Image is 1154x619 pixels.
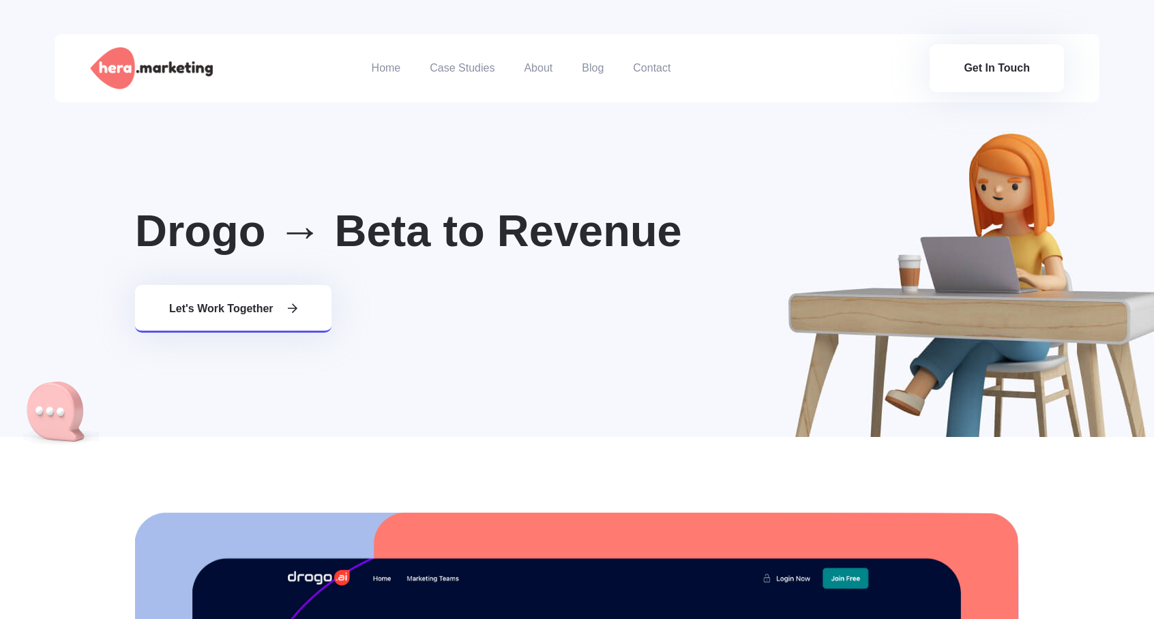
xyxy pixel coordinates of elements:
a: Get In Touch [930,44,1064,92]
h3: Drogo → Beta to Revenue [135,205,1019,258]
a: Let's work together [135,285,331,333]
a: Blog [582,34,604,102]
a: Case Studies [430,34,494,102]
a: Contact [633,34,670,102]
a: Home [372,34,401,102]
a: About [524,34,552,102]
